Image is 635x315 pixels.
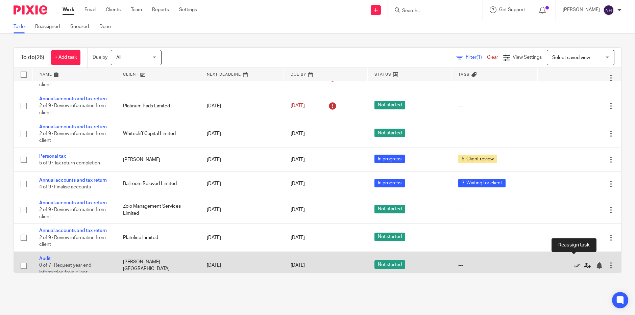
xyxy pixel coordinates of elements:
td: [DATE] [200,148,284,172]
span: In progress [374,179,405,187]
a: Annual accounts and tax return [39,201,107,205]
a: Team [131,6,142,13]
span: 2 of 9 · Review information from client [39,235,106,247]
a: Clear [487,55,498,60]
span: Not started [374,205,405,213]
a: Done [99,20,116,33]
a: To do [14,20,30,33]
a: Work [63,6,74,13]
span: In progress [374,155,405,163]
a: Annual accounts and tax return [39,97,107,101]
a: + Add task [51,50,80,65]
a: Email [84,6,96,13]
a: Annual accounts and tax return [39,125,107,129]
span: All [116,55,121,60]
span: 2 of 9 · Review information from client [39,104,106,115]
td: [DATE] [200,252,284,279]
span: Not started [374,260,405,269]
span: Filter [466,55,487,60]
div: --- [458,103,531,109]
span: [DATE] [291,263,305,268]
span: 2 of 9 · Review information from client [39,207,106,219]
td: [DATE] [200,224,284,252]
td: Whitecliff Capital Limited [116,120,200,148]
td: Zolo Management Services Limited [116,196,200,224]
span: 0 of 7 · Request year end information from client [39,263,91,275]
a: Annual accounts and tax return [39,178,107,183]
td: [DATE] [200,92,284,120]
a: Audit [39,256,51,261]
span: 5. Client review [458,155,497,163]
img: Pixie [14,5,47,15]
span: [DATE] [291,182,305,186]
span: Select saved view [552,55,590,60]
a: Mark as done [574,262,584,269]
a: Snoozed [70,20,94,33]
td: [DATE] [200,196,284,224]
a: Clients [106,6,121,13]
span: 2 of 9 · Review information from client [39,131,106,143]
span: 5 of 9 · Tax return completion [39,161,100,165]
img: svg%3E [603,5,614,16]
div: --- [458,206,531,213]
span: Get Support [499,7,525,12]
td: [DATE] [200,172,284,196]
a: Reports [152,6,169,13]
td: Plateline Limited [116,224,200,252]
span: 3. Waiting for client [458,179,506,187]
span: (26) [35,55,44,60]
span: 2 of 9 · Review information from client [39,76,106,87]
a: Annual accounts and tax return [39,228,107,233]
span: Not started [374,101,405,109]
td: Ballroom Reloved Limited [116,172,200,196]
span: [DATE] [291,235,305,240]
div: --- [458,234,531,241]
div: --- [458,262,531,269]
span: 4 of 9 · Finalise accounts [39,185,91,190]
a: Settings [179,6,197,13]
span: Not started [374,233,405,241]
td: Platinum Pads Limited [116,92,200,120]
td: [DATE] [200,120,284,148]
p: [PERSON_NAME] [563,6,600,13]
td: [PERSON_NAME] [GEOGRAPHIC_DATA] [116,252,200,279]
span: [DATE] [291,104,305,108]
td: [PERSON_NAME] [116,148,200,172]
a: Reassigned [35,20,65,33]
span: [DATE] [291,207,305,212]
span: Not started [374,129,405,137]
span: [DATE] [291,131,305,136]
input: Search [401,8,462,14]
span: (1) [477,55,482,60]
span: View Settings [513,55,542,60]
span: Tags [458,73,470,76]
h1: To do [21,54,44,61]
a: Personal tax [39,154,66,159]
span: [DATE] [291,157,305,162]
div: --- [458,130,531,137]
p: Due by [93,54,107,61]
